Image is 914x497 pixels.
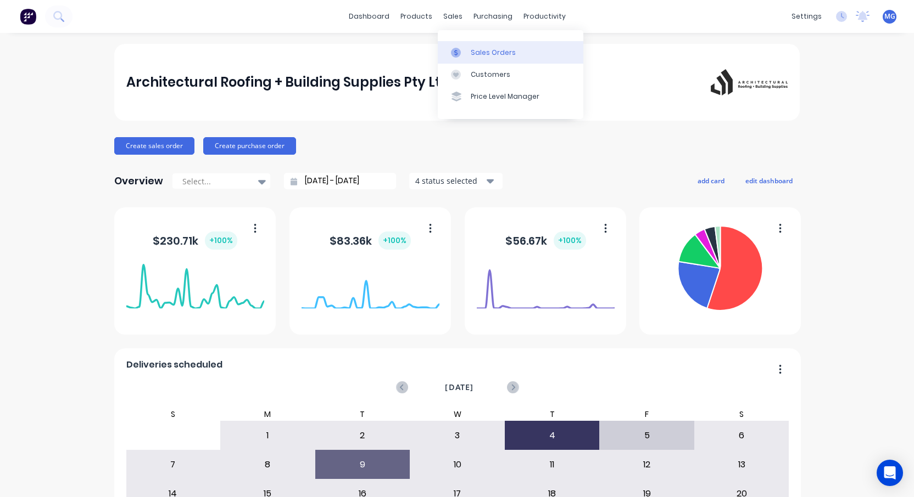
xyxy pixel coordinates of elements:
[126,451,220,478] div: 7
[690,173,732,188] button: add card
[316,451,410,478] div: 9
[505,422,599,449] div: 4
[695,422,789,449] div: 6
[438,86,583,108] a: Price Level Manager
[471,70,510,80] div: Customers
[410,451,504,478] div: 10
[395,8,438,25] div: products
[410,408,505,421] div: W
[126,408,221,421] div: S
[316,422,410,449] div: 2
[126,71,450,93] div: Architectural Roofing + Building Supplies Pty Ltd
[415,175,484,187] div: 4 status selected
[505,451,599,478] div: 11
[126,358,222,371] span: Deliveries scheduled
[445,381,473,393] span: [DATE]
[599,408,694,421] div: F
[153,231,237,250] div: $ 230.71k
[695,451,789,478] div: 13
[738,173,800,188] button: edit dashboard
[711,69,788,96] img: Architectural Roofing + Building Supplies Pty Ltd
[438,8,468,25] div: sales
[884,12,895,21] span: MG
[786,8,827,25] div: settings
[468,8,518,25] div: purchasing
[205,231,237,250] div: + 100 %
[554,231,586,250] div: + 100 %
[378,231,411,250] div: + 100 %
[877,460,903,486] div: Open Intercom Messenger
[203,137,296,155] button: Create purchase order
[600,451,694,478] div: 12
[114,170,163,192] div: Overview
[471,48,516,58] div: Sales Orders
[330,231,411,250] div: $ 83.36k
[505,408,600,421] div: T
[221,451,315,478] div: 8
[438,41,583,63] a: Sales Orders
[600,422,694,449] div: 5
[221,422,315,449] div: 1
[20,8,36,25] img: Factory
[315,408,410,421] div: T
[409,173,503,189] button: 4 status selected
[438,64,583,86] a: Customers
[471,92,539,101] div: Price Level Manager
[518,8,571,25] div: productivity
[114,137,194,155] button: Create sales order
[343,8,395,25] a: dashboard
[505,231,586,250] div: $ 56.67k
[410,422,504,449] div: 3
[694,408,789,421] div: S
[220,408,315,421] div: M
